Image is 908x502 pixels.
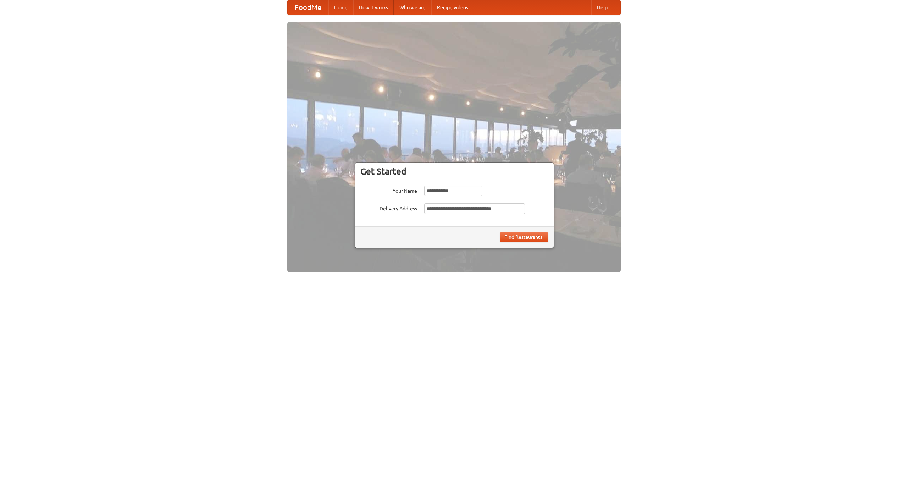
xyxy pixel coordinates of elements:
label: Your Name [360,186,417,194]
label: Delivery Address [360,203,417,212]
a: Help [591,0,613,15]
a: Home [328,0,353,15]
a: Who we are [394,0,431,15]
button: Find Restaurants! [500,232,548,242]
a: Recipe videos [431,0,474,15]
a: How it works [353,0,394,15]
a: FoodMe [288,0,328,15]
h3: Get Started [360,166,548,177]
